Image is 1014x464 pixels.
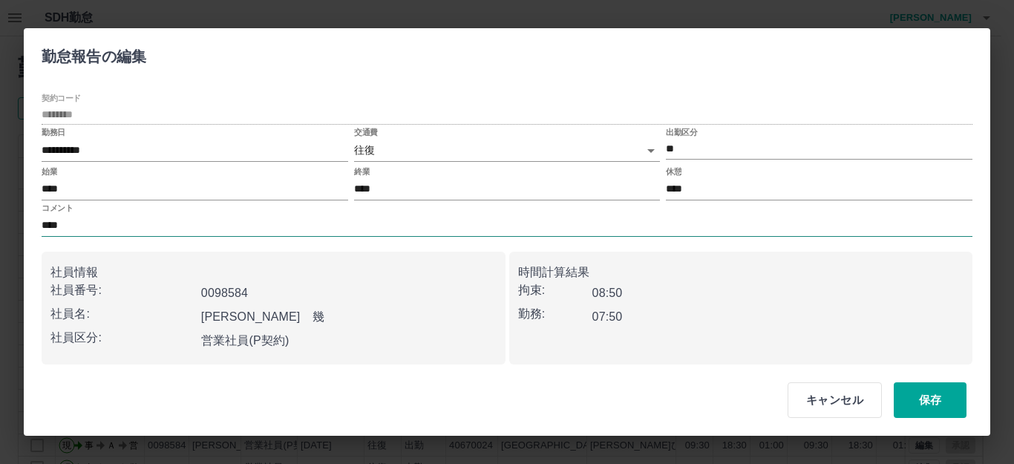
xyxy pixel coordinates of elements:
p: 社員情報 [50,264,497,281]
p: 拘束: [518,281,592,299]
p: 勤務: [518,305,592,323]
label: 始業 [42,166,57,177]
b: [PERSON_NAME] 幾 [201,310,324,323]
button: キャンセル [788,382,882,418]
label: コメント [42,202,73,213]
label: 休憩 [666,166,681,177]
label: 契約コード [42,93,81,104]
p: 時間計算結果 [518,264,964,281]
label: 出勤区分 [666,127,697,138]
label: 終業 [354,166,370,177]
div: 往復 [354,140,661,161]
button: 保存 [894,382,966,418]
label: 交通費 [354,127,378,138]
b: 08:50 [592,287,623,299]
b: 営業社員(P契約) [201,334,290,347]
label: 勤務日 [42,127,65,138]
h2: 勤怠報告の編集 [24,28,164,79]
b: 07:50 [592,310,623,323]
p: 社員名: [50,305,195,323]
p: 社員区分: [50,329,195,347]
p: 社員番号: [50,281,195,299]
b: 0098584 [201,287,248,299]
